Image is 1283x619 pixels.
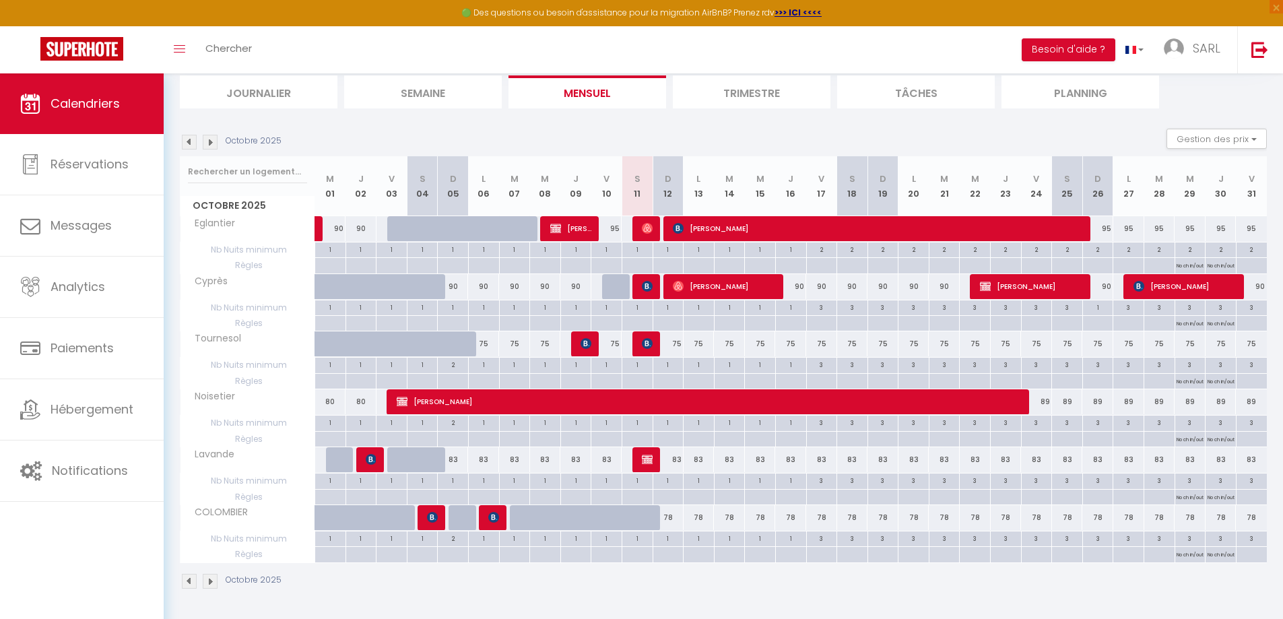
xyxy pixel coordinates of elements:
[960,358,990,370] div: 3
[622,416,653,428] div: 1
[622,300,653,313] div: 1
[530,274,561,299] div: 90
[591,216,622,241] div: 95
[315,389,346,414] div: 80
[51,278,105,295] span: Analytics
[1094,172,1101,185] abbr: D
[1206,416,1236,428] div: 3
[745,242,775,255] div: 1
[1113,242,1144,255] div: 2
[868,358,898,370] div: 3
[971,172,979,185] abbr: M
[837,156,868,216] th: 18
[715,416,745,428] div: 1
[468,331,499,356] div: 75
[315,300,346,313] div: 1
[940,172,948,185] abbr: M
[205,41,252,55] span: Chercher
[929,416,960,428] div: 3
[488,504,498,530] span: [PERSON_NAME]
[376,156,407,216] th: 03
[500,416,530,428] div: 1
[745,156,776,216] th: 15
[469,242,499,255] div: 1
[1175,242,1206,255] div: 2
[499,331,530,356] div: 75
[673,273,776,299] span: [PERSON_NAME]
[1052,358,1082,370] div: 3
[898,416,929,428] div: 3
[1083,358,1113,370] div: 3
[642,331,652,356] span: [PERSON_NAME]
[438,242,468,255] div: 1
[1206,156,1237,216] th: 30
[561,300,591,313] div: 1
[1033,172,1039,185] abbr: V
[315,242,346,255] div: 1
[188,160,307,184] input: Rechercher un logement...
[344,75,502,108] li: Semaine
[807,242,837,255] div: 2
[715,300,745,313] div: 1
[806,274,837,299] div: 90
[500,358,530,370] div: 1
[1113,358,1144,370] div: 3
[1113,389,1144,414] div: 89
[868,300,898,313] div: 3
[180,374,315,389] span: Règles
[482,172,486,185] abbr: L
[898,274,929,299] div: 90
[407,300,438,313] div: 1
[591,416,622,428] div: 1
[745,416,775,428] div: 1
[1208,316,1235,329] p: No ch in/out
[1237,358,1267,370] div: 3
[180,75,337,108] li: Journalier
[180,258,315,273] span: Règles
[468,156,499,216] th: 06
[541,172,549,185] abbr: M
[1082,389,1113,414] div: 89
[315,358,346,370] div: 1
[684,242,714,255] div: 1
[591,156,622,216] th: 10
[960,156,991,216] th: 22
[714,156,745,216] th: 14
[530,331,561,356] div: 75
[1186,172,1194,185] abbr: M
[1208,374,1235,387] p: No ch in/out
[991,156,1022,216] th: 23
[420,172,426,185] abbr: S
[603,172,610,185] abbr: V
[1206,331,1237,356] div: 75
[561,242,591,255] div: 1
[591,331,622,356] div: 75
[1144,242,1175,255] div: 2
[358,172,364,185] abbr: J
[837,75,995,108] li: Tâches
[1175,300,1206,313] div: 3
[530,416,560,428] div: 1
[807,300,837,313] div: 3
[991,331,1022,356] div: 75
[775,7,822,18] a: >>> ICI <<<<
[807,358,837,370] div: 3
[898,300,929,313] div: 3
[715,358,745,370] div: 1
[346,300,376,313] div: 1
[1021,389,1052,414] div: 89
[776,300,806,313] div: 1
[407,358,438,370] div: 1
[929,358,960,370] div: 3
[376,416,407,428] div: 1
[581,331,591,356] span: [PERSON_NAME]
[469,416,499,428] div: 1
[1052,156,1083,216] th: 25
[438,300,468,313] div: 1
[508,75,666,108] li: Mensuel
[438,274,469,299] div: 90
[468,274,499,299] div: 90
[1144,216,1175,241] div: 95
[315,216,346,241] div: 90
[1052,389,1083,414] div: 89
